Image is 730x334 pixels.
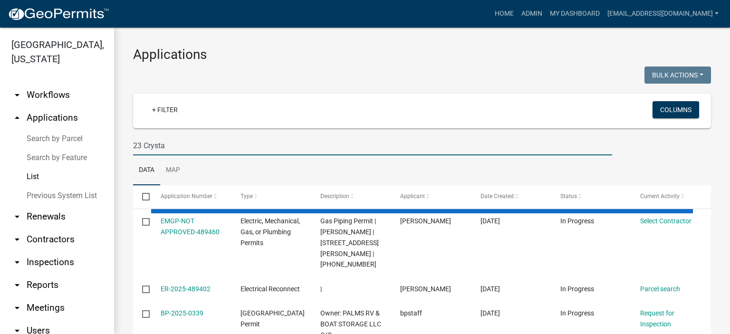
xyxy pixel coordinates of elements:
a: Data [133,155,160,186]
span: Hank OShields [400,217,451,225]
a: + Filter [144,101,185,118]
span: In Progress [560,217,594,225]
span: In Progress [560,285,594,293]
span: | [320,285,322,293]
button: Columns [653,101,699,118]
a: Admin [518,5,546,23]
i: arrow_drop_up [11,112,23,124]
a: Map [160,155,186,186]
a: BP-2025-0339 [161,309,203,317]
i: arrow_drop_down [11,234,23,245]
i: arrow_drop_down [11,89,23,101]
i: arrow_drop_down [11,257,23,268]
a: EMGP-NOT APPROVED-489460 [161,217,220,236]
span: Applicant [400,193,425,200]
i: arrow_drop_down [11,279,23,291]
span: In Progress [560,309,594,317]
span: bpstaff [400,309,422,317]
span: Electric, Mechanical, Gas, or Plumbing Permits [240,217,300,247]
datatable-header-cell: Application Number [151,185,231,208]
datatable-header-cell: Status [551,185,631,208]
datatable-header-cell: Applicant [391,185,471,208]
a: Select Contractor [640,217,692,225]
span: Gas Piping Permit | Hank O’Shields | 2954 STEVENSON RD | 083-00-00-063 [320,217,379,268]
h3: Applications [133,47,711,63]
span: Type [240,193,253,200]
a: Parcel search [640,285,680,293]
datatable-header-cell: Description [311,185,391,208]
a: Home [491,5,518,23]
a: Request for Inspection [640,309,674,328]
span: Description [320,193,349,200]
button: Bulk Actions [644,67,711,84]
datatable-header-cell: Current Activity [631,185,711,208]
datatable-header-cell: Type [231,185,311,208]
span: 10/07/2025 [480,217,500,225]
span: 10/07/2025 [480,285,500,293]
datatable-header-cell: Select [133,185,151,208]
datatable-header-cell: Date Created [471,185,551,208]
a: ER-2025-489402 [161,285,211,293]
span: Electrical Reconnect [240,285,300,293]
span: 10/07/2025 [480,309,500,317]
span: Date Created [480,193,514,200]
span: Abbeville County Building Permit [240,309,305,328]
a: [EMAIL_ADDRESS][DOMAIN_NAME] [604,5,722,23]
i: arrow_drop_down [11,302,23,314]
span: Lindsay Sanders [400,285,451,293]
span: Status [560,193,577,200]
i: arrow_drop_down [11,211,23,222]
span: Application Number [161,193,212,200]
input: Search for applications [133,136,612,155]
a: My Dashboard [546,5,604,23]
span: Current Activity [640,193,680,200]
